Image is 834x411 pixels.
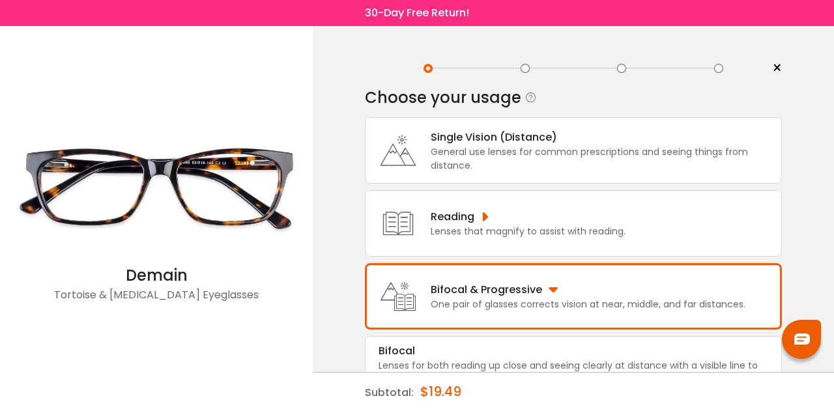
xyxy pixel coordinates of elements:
div: Reading [431,208,625,225]
img: chat [794,333,810,345]
span: × [772,59,782,78]
div: Bifocal & Progressive [431,281,745,298]
div: Bifocal [379,343,415,359]
div: Demain [7,264,306,287]
div: Lenses that magnify to assist with reading. [431,225,625,238]
div: Single Vision (Distance) [431,129,775,145]
img: Tortoise Demain - Acetate Eyeglasses [7,114,306,264]
a: × [762,59,782,78]
div: General use lenses for common prescriptions and seeing things from distance. [431,145,775,173]
div: One pair of glasses corrects vision at near, middle, and far distances. [431,298,745,311]
div: Choose your usage [365,85,521,111]
div: Lenses for both reading up close and seeing clearly at distance with a visible line to separate t... [379,359,768,386]
div: Tortoise & [MEDICAL_DATA] Eyeglasses [7,287,306,313]
div: $19.49 [420,373,461,410]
